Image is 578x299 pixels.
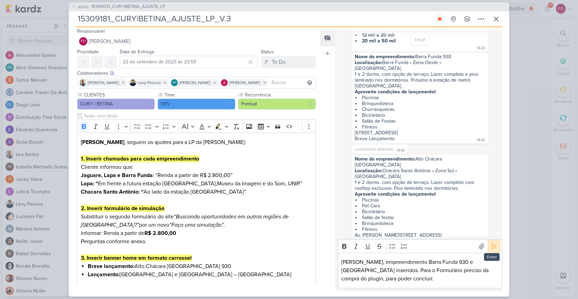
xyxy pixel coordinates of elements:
[355,209,485,215] li: Bicicletário
[355,215,485,220] li: Salão de festas
[484,253,500,261] div: Enter
[397,148,405,153] div: 14:42
[120,49,154,55] label: Data de Entrega
[88,262,312,270] li: Alto Chácara [GEOGRAPHIC_DATA] 930
[77,28,105,34] label: Responsável
[88,80,119,86] span: [PERSON_NAME]
[355,168,382,174] strong: Localização:
[81,172,153,179] strong: Jaguare, Lapa e Barra Funda
[355,130,398,142] div: [STREET_ADDRESS] Breve Lançamento
[81,155,199,162] strong: 1. Inserir chamadas para cada empreendimento
[355,118,485,124] li: Salão de Festas
[88,270,312,279] li: [GEOGRAPHIC_DATA] e [GEOGRAPHIC_DATA] – [GEOGRAPHIC_DATA]
[88,271,120,278] strong: Lançamento:
[172,81,177,84] p: AG
[355,203,485,209] li: Pet Care
[77,35,316,48] button: FO [PERSON_NAME]
[338,253,502,288] div: Editor editing area: main
[77,99,155,110] button: CURY | BETINA
[355,197,485,203] li: Piscinas
[261,49,274,55] label: Status
[355,71,485,95] div: 1 e 2 dorms. com opção de terraço. Lazer completo e piso laminado nos dormitórios. Próximo à esta...
[355,156,415,162] strong: Nome do empreendimento:
[355,54,485,71] div: Barra Funda 930 Barra Funda • Zona Oeste • [GEOGRAPHIC_DATA]
[355,191,436,197] strong: Aproveite condições de lançamento!
[272,58,286,66] div: To Do
[79,37,87,45] div: Fabio Oliveira
[120,56,258,68] input: Select a date
[229,80,260,86] span: [PERSON_NAME]
[437,16,442,22] div: Parar relógio
[164,91,235,99] label: Time
[81,237,312,246] p: Perguntas conforme anexo.
[355,95,485,101] li: Piscinas
[79,79,86,86] img: Iara Santos
[355,179,485,197] div: 1 e 2 dorms. com opção de terraço. Lazer completo com rooftop exclusivo. Piso laminado nos dormit...
[355,54,415,60] strong: Nome do empreendimento:
[355,220,485,226] li: Brinquedoteca
[179,80,211,86] span: [PERSON_NAME]
[238,99,316,110] button: Pontual
[76,13,432,25] input: Kard Sem Título
[81,255,192,261] strong: 3. Inserir banner home em formato carrossel
[83,112,316,120] input: Texto sem título
[355,89,436,95] strong: Aproveite condições de lançamento!
[98,180,217,187] span: Em frente a futura estação [GEOGRAPHIC_DATA],
[144,230,176,237] strong: R$ 2.800,00
[355,60,382,65] strong: Localização:
[171,79,178,86] div: Aline Gimenez Graciano
[81,213,289,228] i: “Buscando oportunidades em outras regiões de [GEOGRAPHIC_DATA]?”
[138,80,161,86] span: Levy Pessoa
[81,180,98,187] strong: Lapa: “
[355,147,394,152] span: comentário deletado
[81,155,312,213] p: Cliente informou que: : “Renda a partir de R$ 2.800,00” Museu da Imagem e do Som, UNIP.” Ao lado ...
[81,139,124,146] strong: [PERSON_NAME]
[77,49,99,55] label: Prioridade
[169,221,224,228] i: “Faça uma simulação”
[270,79,314,87] input: Buscar
[355,156,485,179] div: Alto Chácara [GEOGRAPHIC_DATA] Chácara Santo Antônio • Zona Sul • [GEOGRAPHIC_DATA]
[81,138,312,155] h3: , seguem os ajustes para a LP da [PERSON_NAME]:
[81,205,164,212] strong: 2. Inserir formulário de simulação
[477,45,485,51] div: 14:23
[81,188,143,195] strong: Chacara Santo Antônio: “
[81,40,86,43] p: FO
[355,101,485,106] li: Brinquedoteca
[81,229,312,237] p: Informar: Renda a partir de
[77,70,316,77] div: Colaboradores
[355,112,485,118] li: Bicicletario
[362,38,396,44] strong: 20 mil a 50 mil
[355,106,485,112] li: Churrasqueiras
[244,91,316,99] label: Recorrência
[77,120,316,133] div: Editor toolbar
[477,137,485,143] div: 14:42
[89,37,130,45] span: [PERSON_NAME]
[158,99,235,110] button: DEV
[362,32,395,38] strong: 12 mil a 20 mil
[88,263,135,270] strong: Breve lançamento:
[261,56,316,68] button: To Do
[338,239,502,253] div: Editor toolbar
[83,91,155,99] label: CLIENTES
[129,79,136,86] img: Levy Pessoa
[355,124,485,130] li: Fitness
[341,258,499,283] p: [PERSON_NAME], empreendimento Barra Funda 930 e [GEOGRAPHIC_DATA] inseridos. Para o Formulário pr...
[221,79,228,86] img: Alessandra Gomes
[81,213,312,229] p: Substituir o segundo formulário do site por um novo .
[355,226,485,232] li: Fitness
[355,232,442,244] div: Av. [PERSON_NAME][STREET_ADDRESS] Breve Lançamento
